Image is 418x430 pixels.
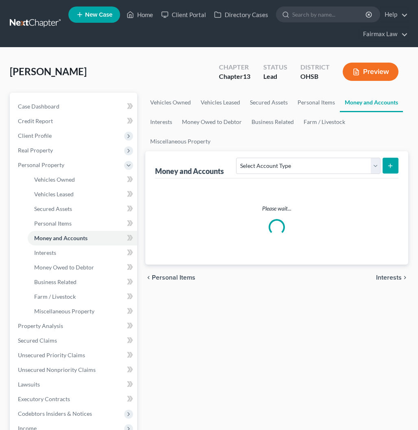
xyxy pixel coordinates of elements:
span: 13 [243,72,250,80]
p: Please wait... [162,204,392,213]
span: Unsecured Priority Claims [18,352,85,358]
a: Secured Assets [28,202,137,216]
button: Preview [343,63,398,81]
a: Farm / Livestock [28,289,137,304]
a: Executory Contracts [11,392,137,406]
span: Vehicles Leased [34,191,74,198]
div: Lead [263,72,287,81]
a: Miscellaneous Property [28,304,137,319]
a: Property Analysis [11,319,137,333]
a: Money and Accounts [340,93,403,112]
span: Farm / Livestock [34,293,76,300]
div: District [300,63,330,72]
span: Lawsuits [18,381,40,388]
a: Fairmax Law [359,27,408,41]
a: Vehicles Leased [28,187,137,202]
div: OHSB [300,72,330,81]
a: Secured Claims [11,333,137,348]
a: Client Portal [157,7,210,22]
a: Unsecured Priority Claims [11,348,137,363]
span: Credit Report [18,117,53,124]
span: Property Analysis [18,322,63,329]
span: Personal Property [18,161,64,168]
input: Search by name... [292,7,367,22]
span: Miscellaneous Property [34,308,94,315]
i: chevron_left [145,274,152,281]
span: Vehicles Owned [34,176,75,183]
a: Interests [28,245,137,260]
a: Business Related [28,275,137,289]
span: Interests [34,249,56,256]
div: Status [263,63,287,72]
a: Money Owed to Debtor [28,260,137,275]
a: Help [381,7,408,22]
span: Codebtors Insiders & Notices [18,410,92,417]
a: Money and Accounts [28,231,137,245]
a: Directory Cases [210,7,272,22]
a: Farm / Livestock [299,112,350,132]
span: Interests [376,274,402,281]
a: Credit Report [11,114,137,128]
button: Interests chevron_right [376,274,408,281]
a: Unsecured Nonpriority Claims [11,363,137,377]
a: Vehicles Owned [28,172,137,187]
a: Case Dashboard [11,99,137,114]
span: Money Owed to Debtor [34,264,94,271]
span: Client Profile [18,132,52,139]
button: chevron_left Personal Items [145,274,195,281]
span: New Case [85,12,112,18]
i: chevron_right [402,274,408,281]
span: Case Dashboard [18,103,59,110]
a: Business Related [247,112,299,132]
span: [PERSON_NAME] [10,65,87,77]
span: Secured Claims [18,337,57,344]
a: Money Owed to Debtor [177,112,247,132]
div: Chapter [219,63,250,72]
span: Personal Items [34,220,72,227]
a: Secured Assets [245,93,293,112]
a: Lawsuits [11,377,137,392]
span: Business Related [34,278,77,285]
span: Real Property [18,147,53,154]
a: Home [123,7,157,22]
span: Secured Assets [34,205,72,212]
a: Vehicles Owned [145,93,196,112]
span: Executory Contracts [18,395,70,402]
span: Personal Items [152,274,195,281]
span: Unsecured Nonpriority Claims [18,366,96,373]
a: Personal Items [293,93,340,112]
a: Vehicles Leased [196,93,245,112]
a: Interests [145,112,177,132]
div: Chapter [219,72,250,81]
a: Personal Items [28,216,137,231]
a: Miscellaneous Property [145,132,215,151]
div: Money and Accounts [155,166,224,176]
span: Money and Accounts [34,235,88,241]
